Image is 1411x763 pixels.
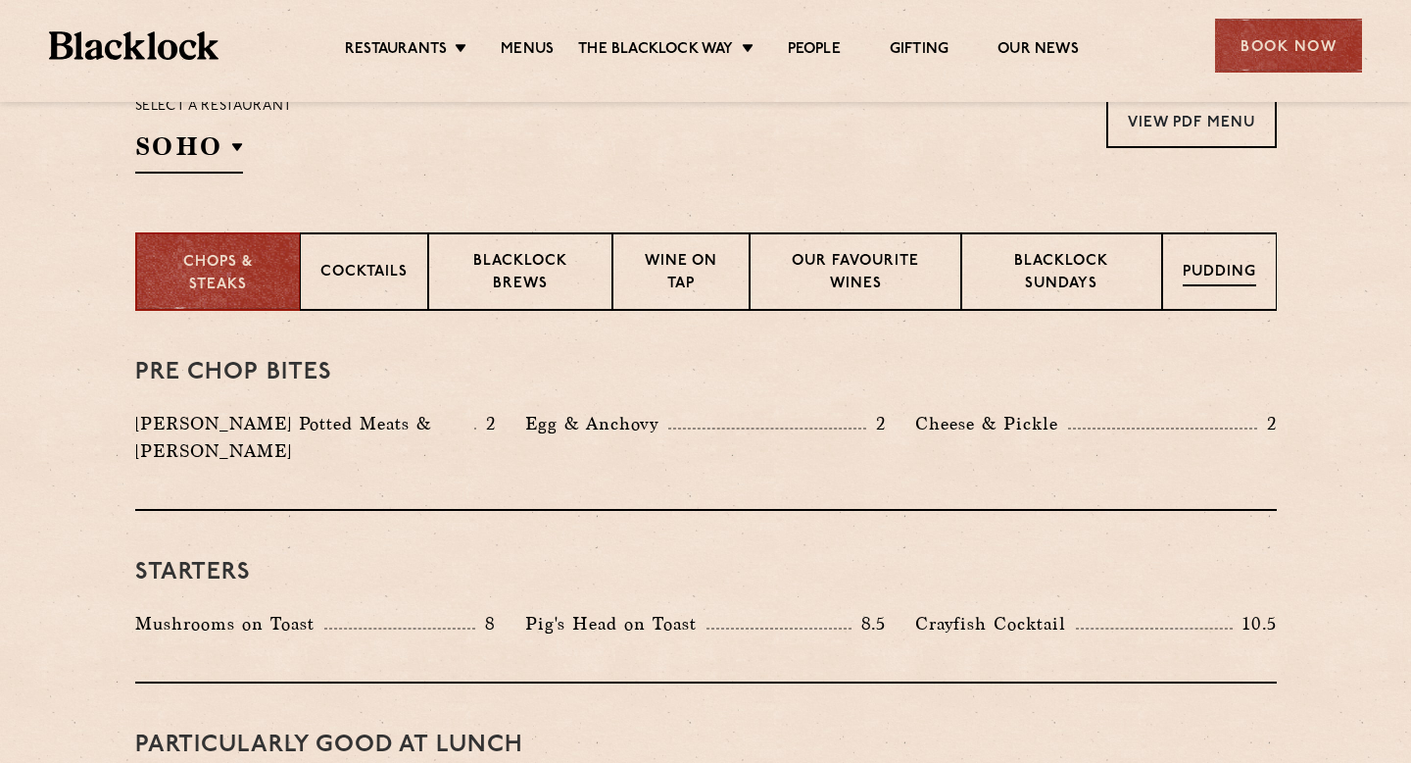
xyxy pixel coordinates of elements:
p: 2 [866,411,886,436]
p: Mushrooms on Toast [135,610,324,637]
a: Gifting [890,40,949,62]
h3: PARTICULARLY GOOD AT LUNCH [135,733,1277,758]
h2: Soho [135,129,243,174]
p: Select a restaurant [135,94,293,120]
a: The Blacklock Way [578,40,733,62]
p: Our favourite wines [770,251,941,297]
p: Chops & Steaks [157,252,279,296]
div: Book Now [1215,19,1362,73]
p: [PERSON_NAME] Potted Meats & [PERSON_NAME] [135,410,474,465]
p: 2 [1257,411,1277,436]
p: Egg & Anchovy [525,410,668,437]
a: Restaurants [345,40,447,62]
a: View PDF Menu [1106,94,1277,148]
p: Pudding [1183,262,1256,286]
p: 8 [475,611,496,636]
p: Crayfish Cocktail [915,610,1076,637]
p: 10.5 [1233,611,1276,636]
p: Wine on Tap [633,251,729,297]
h3: Pre Chop Bites [135,360,1277,385]
p: 8.5 [851,611,887,636]
a: Our News [997,40,1079,62]
img: BL_Textured_Logo-footer-cropped.svg [49,31,219,60]
p: Blacklock Brews [449,251,592,297]
a: People [788,40,841,62]
p: Cocktails [320,262,408,286]
p: Blacklock Sundays [982,251,1142,297]
p: 2 [476,411,496,436]
p: Cheese & Pickle [915,410,1068,437]
p: Pig's Head on Toast [525,610,706,637]
h3: Starters [135,560,1277,585]
a: Menus [501,40,554,62]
